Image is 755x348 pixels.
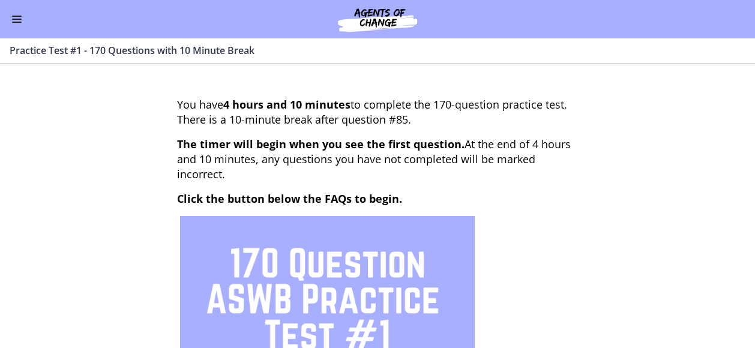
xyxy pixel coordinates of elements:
strong: 4 hours and 10 minutes [223,97,350,112]
span: At the end of 4 hours and 10 minutes, any questions you have not completed will be marked incorrect. [177,137,571,181]
span: The timer will begin when you see the first question. [177,137,465,151]
button: Enable menu [10,12,24,26]
h3: Practice Test #1 - 170 Questions with 10 Minute Break [10,43,731,58]
span: Click the button below the FAQs to begin. [177,191,402,206]
span: You have to complete the 170-question practice test. There is a 10-minute break after question #85. [177,97,567,127]
img: Agents of Change [305,5,450,34]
